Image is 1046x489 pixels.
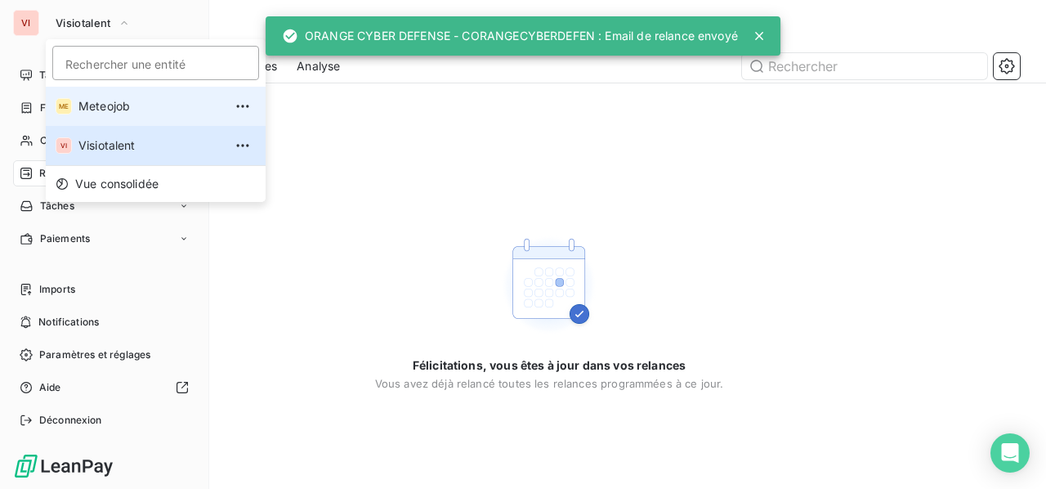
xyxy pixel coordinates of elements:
span: Tâches [40,199,74,213]
span: Clients [40,133,73,148]
span: Aide [39,380,61,395]
span: Visiotalent [56,16,111,29]
span: Vue consolidée [75,176,159,192]
span: Félicitations, vous êtes à jour dans vos relances [413,357,686,374]
span: Analyse [297,58,340,74]
span: Paiements [40,231,90,246]
div: ME [56,98,72,114]
div: VI [56,137,72,154]
span: Meteojob [78,98,223,114]
a: Aide [13,375,195,401]
span: Relances [39,166,83,181]
span: Vous avez déjà relancé toutes les relances programmées à ce jour. [375,377,724,390]
input: placeholder [52,46,259,80]
input: Rechercher [742,53,987,79]
span: Visiotalent [78,137,223,154]
div: ORANGE CYBER DEFENSE - CORANGECYBERDEFEN : Email de relance envoyé [282,21,738,51]
span: Imports [39,282,75,297]
img: Empty state [497,233,601,338]
img: Logo LeanPay [13,453,114,479]
span: Déconnexion [39,413,102,428]
span: Factures [40,101,82,115]
span: Notifications [38,315,99,330]
span: Paramètres et réglages [39,348,150,362]
div: VI [13,10,39,36]
span: Tableau de bord [39,68,115,83]
div: Open Intercom Messenger [990,433,1030,473]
